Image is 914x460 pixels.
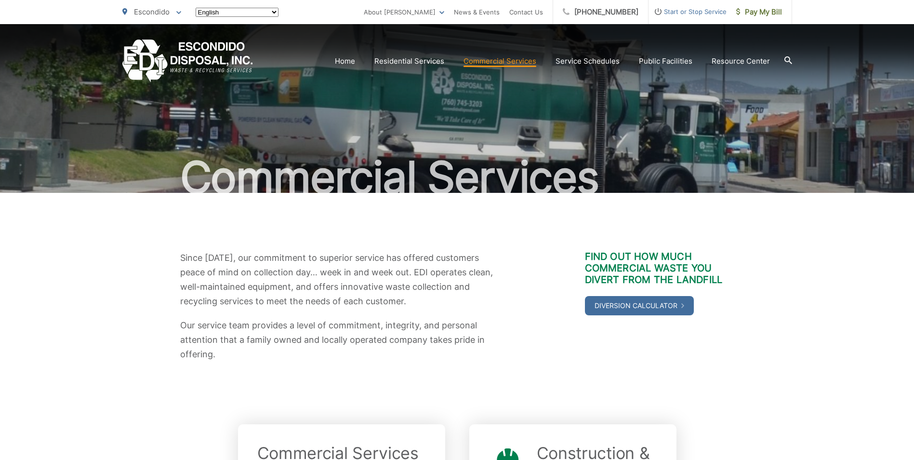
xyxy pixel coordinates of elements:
select: Select a language [196,8,278,17]
a: Resource Center [712,55,770,67]
a: Residential Services [374,55,444,67]
a: Contact Us [509,6,543,18]
span: Pay My Bill [736,6,782,18]
a: About [PERSON_NAME] [364,6,444,18]
h1: Commercial Services [122,153,792,202]
a: Public Facilities [639,55,692,67]
p: Since [DATE], our commitment to superior service has offered customers peace of mind on collectio... [180,251,503,309]
h3: Find out how much commercial waste you divert from the landfill [585,251,734,285]
p: Our service team provides a level of commitment, integrity, and personal attention that a family ... [180,318,503,362]
span: Escondido [134,7,170,16]
a: EDCD logo. Return to the homepage. [122,40,253,82]
a: Service Schedules [556,55,620,67]
a: News & Events [454,6,500,18]
a: Diversion Calculator [585,296,694,315]
a: Home [335,55,355,67]
a: Commercial Services [464,55,536,67]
